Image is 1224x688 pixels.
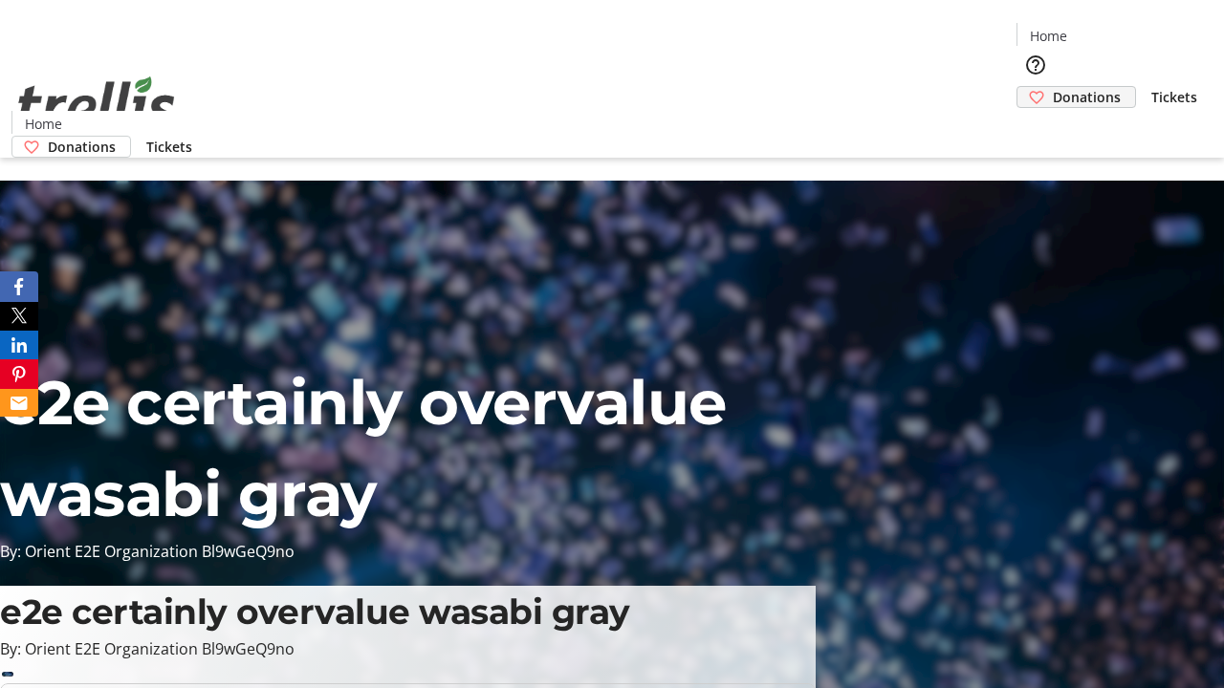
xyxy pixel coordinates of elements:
[11,136,131,158] a: Donations
[12,114,74,134] a: Home
[131,137,208,157] a: Tickets
[48,137,116,157] span: Donations
[1030,26,1067,46] span: Home
[1053,87,1121,107] span: Donations
[1016,108,1055,146] button: Cart
[1151,87,1197,107] span: Tickets
[25,114,62,134] span: Home
[1016,46,1055,84] button: Help
[1017,26,1079,46] a: Home
[1136,87,1213,107] a: Tickets
[146,137,192,157] span: Tickets
[1016,86,1136,108] a: Donations
[11,55,182,151] img: Orient E2E Organization Bl9wGeQ9no's Logo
